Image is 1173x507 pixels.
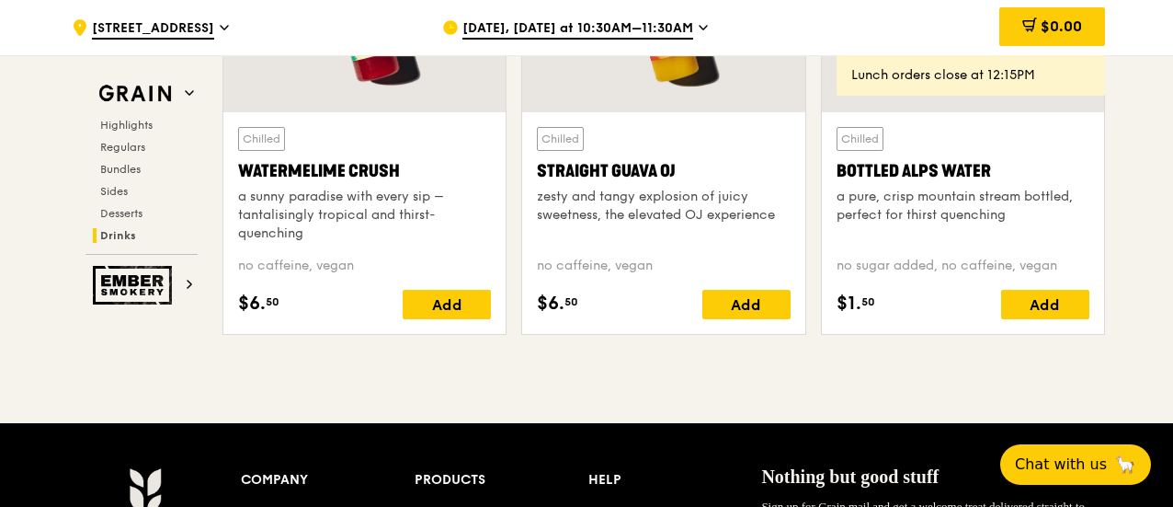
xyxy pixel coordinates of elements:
[837,188,1089,225] div: a pure, crisp mountain stream bottled, perfect for thirst quenching
[837,257,1089,275] div: no sugar added, no caffeine, vegan
[537,188,790,225] div: zesty and tangy explosion of juicy sweetness, the elevated OJ experience
[93,77,177,110] img: Grain web logo
[403,290,491,319] div: Add
[241,467,415,493] div: Company
[238,127,285,151] div: Chilled
[238,290,266,317] span: $6.
[537,290,564,317] span: $6.
[837,127,883,151] div: Chilled
[1041,17,1082,35] span: $0.00
[861,294,875,309] span: 50
[537,158,790,184] div: Straight Guava OJ
[1114,454,1136,476] span: 🦙
[100,141,145,154] span: Regulars
[1015,454,1107,476] span: Chat with us
[537,127,584,151] div: Chilled
[100,229,136,242] span: Drinks
[1001,290,1089,319] div: Add
[415,467,588,493] div: Products
[851,66,1090,85] div: Lunch orders close at 12:15PM
[837,290,861,317] span: $1.
[92,19,214,40] span: [STREET_ADDRESS]
[564,294,578,309] span: 50
[588,467,762,493] div: Help
[1000,444,1151,485] button: Chat with us🦙
[761,467,939,487] span: Nothing but good stuff
[238,257,491,275] div: no caffeine, vegan
[702,290,791,319] div: Add
[462,19,693,40] span: [DATE], [DATE] at 10:30AM–11:30AM
[266,294,279,309] span: 50
[93,266,177,305] img: Ember Smokery web logo
[100,185,128,198] span: Sides
[100,163,141,176] span: Bundles
[100,207,142,220] span: Desserts
[100,119,153,132] span: Highlights
[238,188,491,243] div: a sunny paradise with every sip – tantalisingly tropical and thirst-quenching
[238,158,491,184] div: Watermelime Crush
[537,257,790,275] div: no caffeine, vegan
[837,158,1089,184] div: Bottled Alps Water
